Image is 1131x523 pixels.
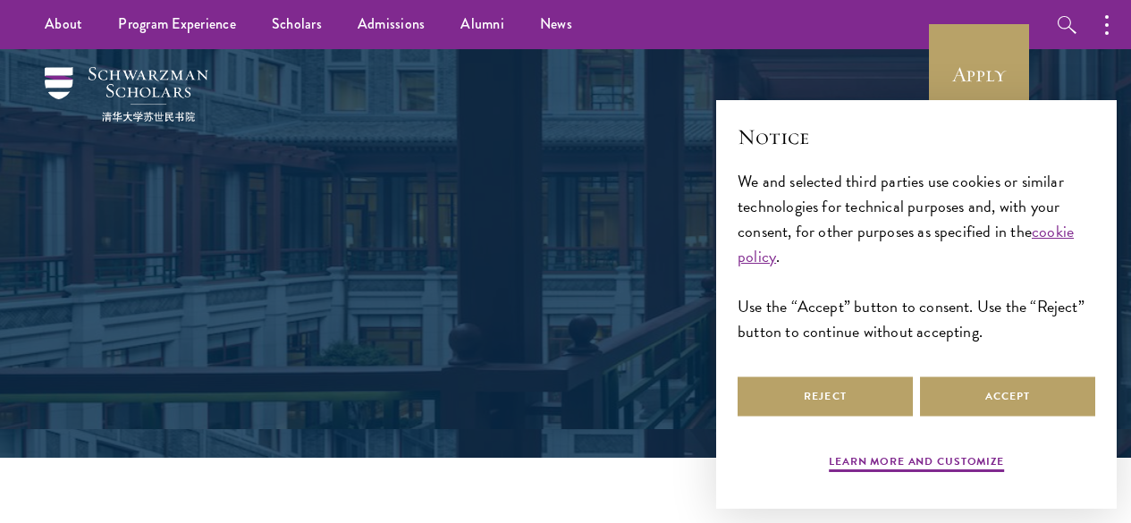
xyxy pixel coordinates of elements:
a: Apply [929,24,1029,124]
button: Reject [738,376,913,417]
img: Schwarzman Scholars [45,67,208,122]
h2: Notice [738,122,1095,152]
button: Accept [920,376,1095,417]
div: We and selected third parties use cookies or similar technologies for technical purposes and, wit... [738,169,1095,345]
button: Learn more and customize [829,453,1004,475]
a: cookie policy [738,219,1074,268]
